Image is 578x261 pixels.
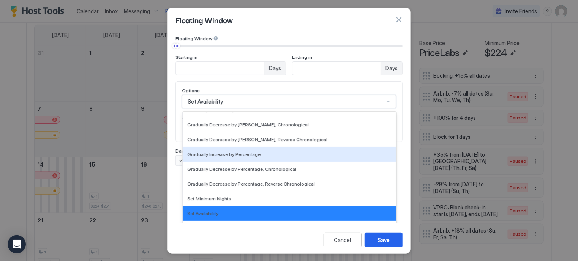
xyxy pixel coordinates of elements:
span: Gradually Decrease by [PERSON_NAME], Reverse Chronological [187,137,327,142]
button: Cancel [324,233,362,247]
span: Floating Window [175,36,212,41]
span: Gradually Decrease by Percentage, Chronological [187,166,296,172]
span: Gradually Decrease by [PERSON_NAME], Chronological [187,122,309,127]
span: Days [385,65,398,72]
span: Floating Window [175,14,233,25]
div: Open Intercom Messenger [8,235,26,253]
span: Options [182,88,200,93]
span: Set Minimum Nights [187,196,231,201]
input: Input Field [176,62,264,75]
span: Starting in [175,54,197,60]
span: Set Availability [187,211,218,216]
span: Gradually Decrease by Percentage, Reverse Chronological [187,181,315,187]
button: Save [365,233,403,247]
span: Days of the week [175,148,212,154]
span: Ending in [292,54,312,60]
span: Gradually Increase by Percentage [187,151,261,157]
span: Availability [182,115,205,120]
div: Cancel [334,236,351,244]
span: Days [269,65,281,72]
div: Save [377,236,390,244]
input: Input Field [292,62,381,75]
span: Set Availability [188,98,223,105]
